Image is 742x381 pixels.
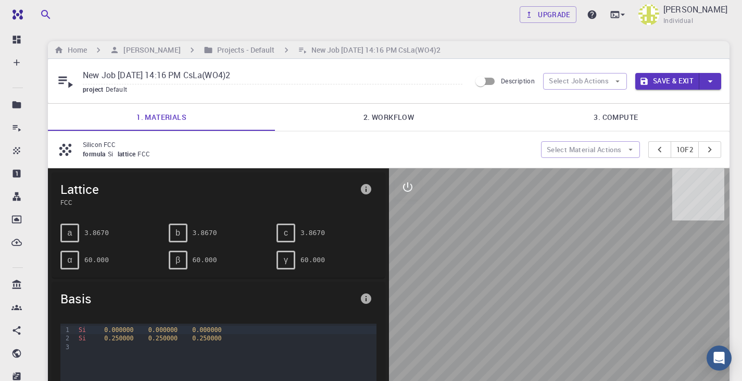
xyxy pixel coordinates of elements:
[79,335,86,342] span: Si
[307,44,441,56] h6: New Job [DATE] 14:16 PM CsLa(WO4)2
[192,326,221,334] span: 0.000000
[502,104,730,131] a: 3. Compute
[356,288,376,309] button: info
[148,335,178,342] span: 0.250000
[60,343,71,351] div: 3
[193,251,217,269] pre: 60.000
[119,44,180,56] h6: [PERSON_NAME]
[68,228,72,238] span: a
[275,104,502,131] a: 2. Workflow
[284,228,288,238] span: c
[175,255,180,265] span: β
[104,335,133,342] span: 0.250000
[541,141,640,158] button: Select Material Actions
[193,224,217,242] pre: 3.8670
[137,150,154,158] span: FCC
[84,251,109,269] pre: 60.000
[635,73,699,90] button: Save & Exit
[501,77,535,85] span: Description
[83,85,106,93] span: project
[48,104,275,131] a: 1. Materials
[64,44,87,56] h6: Home
[8,9,23,20] img: logo
[60,326,71,334] div: 1
[106,85,132,93] span: Default
[175,228,180,238] span: b
[671,141,699,158] button: 1of2
[60,290,356,307] span: Basis
[638,4,659,25] img: Balaji Devakumar
[663,16,693,26] span: Individual
[213,44,275,56] h6: Projects - Default
[21,7,58,17] span: Support
[108,150,118,158] span: Si
[192,335,221,342] span: 0.250000
[648,141,722,158] div: pager
[284,255,288,265] span: γ
[300,224,325,242] pre: 3.8670
[83,150,108,158] span: formula
[520,6,576,23] a: Upgrade
[60,198,356,207] span: FCC
[663,3,727,16] p: [PERSON_NAME]
[60,181,356,198] span: Lattice
[83,140,533,149] p: Silicon FCC
[84,224,109,242] pre: 3.8670
[104,326,133,334] span: 0.000000
[707,346,732,371] div: Open Intercom Messenger
[300,251,325,269] pre: 60.000
[79,326,86,334] span: Si
[543,73,627,90] button: Select Job Actions
[148,326,178,334] span: 0.000000
[356,179,376,200] button: info
[60,334,71,342] div: 2
[118,150,138,158] span: lattice
[52,44,443,56] nav: breadcrumb
[67,255,72,265] span: α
